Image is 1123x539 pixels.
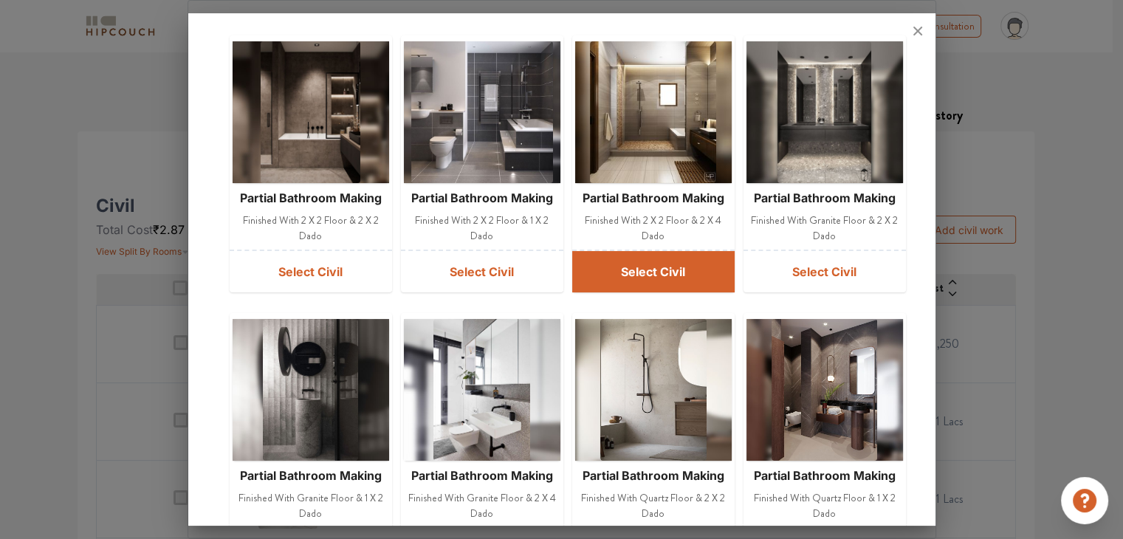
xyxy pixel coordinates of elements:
[749,213,900,244] span: Finished with granite floor & 2 x 2 dado
[772,319,878,461] img: 0
[407,490,557,521] span: Finished with granite floor & 2 x 4 dado
[578,490,729,521] span: Finished with quartz floor & 2 x 2 dado
[411,41,553,183] img: 0
[600,319,707,461] img: 0
[583,467,724,484] span: partial bathroom making
[433,319,531,461] img: 0
[236,490,386,521] span: Finished with granite floor & 1 x 2 dado
[572,251,735,292] button: Select Civil
[743,251,906,292] button: Select Civil
[263,319,357,461] img: 0
[411,467,553,484] span: partial bathroom making
[236,213,386,244] span: Finished with 2 x 2 floor & 2 x 2 dado
[240,467,382,484] span: partial bathroom making
[240,189,382,207] span: partial bathroom making
[401,251,563,292] button: Select Civil
[583,189,724,207] span: partial bathroom making
[261,41,360,183] img: 0
[749,490,900,521] span: Finished with quartz floor & 1 x 2 dado
[754,467,896,484] span: partial bathroom making
[230,251,392,292] button: Select Civil
[777,41,871,183] img: 0
[411,189,553,207] span: partial bathroom making
[590,41,716,183] img: 1
[754,189,896,207] span: partial bathroom making
[407,213,557,244] span: Finished with 2 x 2 floor & 1 x 2 dado
[578,213,729,244] span: Finished with 2 x 2 floor & 2 x 4 dado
